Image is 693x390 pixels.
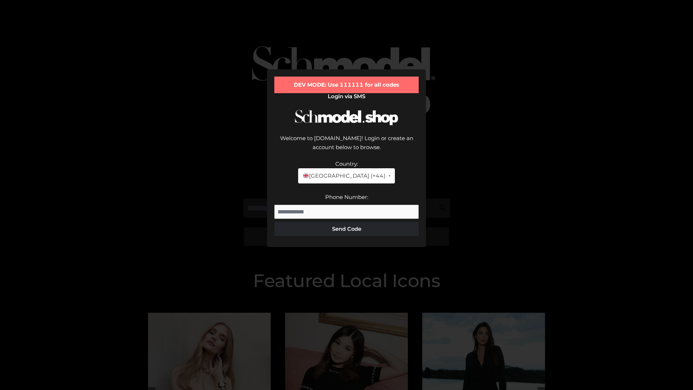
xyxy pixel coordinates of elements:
h2: Login via SMS [274,93,419,100]
div: Welcome to [DOMAIN_NAME]! Login or create an account below to browse. [274,134,419,159]
button: Send Code [274,222,419,236]
img: 🇬🇧 [303,173,309,178]
img: Schmodel Logo [292,103,401,132]
div: DEV MODE: Use 111111 for all codes [274,77,419,93]
label: Phone Number: [325,194,368,200]
span: [GEOGRAPHIC_DATA] (+44) [302,171,385,181]
label: Country: [335,160,358,167]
